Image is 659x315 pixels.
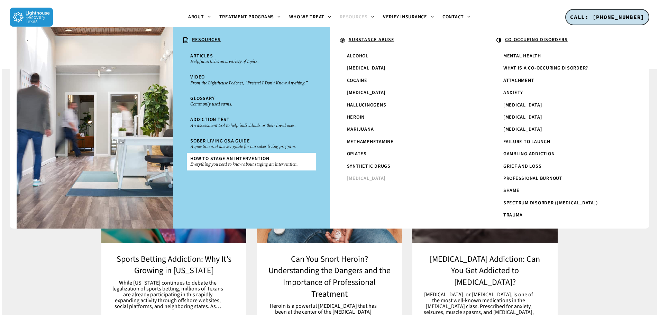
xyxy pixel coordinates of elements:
a: Synthetic Drugs [344,160,472,173]
a: Who We Treat [285,15,336,20]
a: About [184,15,215,20]
a: Addiction TestAn assessment tool to help individuals or their loved ones. [187,114,315,131]
a: [MEDICAL_DATA] [344,173,472,185]
span: Methamphetamine [347,138,394,145]
span: About [188,13,204,20]
small: A question and answer guide for our sober living program. [190,144,312,149]
span: Shame [503,187,520,194]
span: Hallucinogens [347,102,386,109]
span: Cocaine [347,77,367,84]
a: [MEDICAL_DATA] [344,62,472,74]
a: Cocaine [344,75,472,87]
small: An assessment tool to help individuals or their loved ones. [190,123,312,128]
small: Helpful articles on a variety of topics. [190,59,312,64]
a: CO-OCCURING DISORDERS [493,34,635,47]
span: Heroin [347,114,365,121]
u: CO-OCCURING DISORDERS [505,36,568,43]
a: [MEDICAL_DATA] [344,87,472,99]
a: Hallucinogens [344,99,472,111]
span: Anxiety [503,89,523,96]
a: Professional Burnout [500,173,629,185]
a: Anxiety [500,87,629,99]
span: Who We Treat [289,13,324,20]
a: GlossaryCommonly used terms. [187,93,315,110]
a: Spectrum Disorder ([MEDICAL_DATA]) [500,197,629,209]
span: [MEDICAL_DATA] [347,175,386,182]
a: Failure to Launch [500,136,629,148]
span: Addiction Test [190,116,230,123]
span: Glossary [190,95,214,102]
span: How To Stage An Intervention [190,155,269,162]
span: Professional Burnout [503,175,562,182]
span: Mental Health [503,53,541,59]
a: Attachment [500,75,629,87]
span: Grief and Loss [503,163,542,170]
a: [MEDICAL_DATA] [500,123,629,136]
span: Treatment Programs [219,13,274,20]
span: Resources [340,13,368,20]
a: [MEDICAL_DATA] [500,111,629,123]
span: Sober Living Q&A Guide [190,138,250,145]
span: Spectrum Disorder ([MEDICAL_DATA]) [503,200,598,206]
a: How To Stage An InterventionEverything you need to know about staging an intervention. [187,153,315,170]
a: VideoFrom the Lighthouse Podcast, “Pretend I Don’t Know Anything.” [187,71,315,89]
a: Gambling Addiction [500,148,629,160]
span: What is a Co-Occuring Disorder? [503,65,588,72]
span: Synthetic Drugs [347,163,391,170]
span: [MEDICAL_DATA] [503,114,542,121]
u: RESOURCES [192,36,221,43]
a: Methamphetamine [344,136,472,148]
small: From the Lighthouse Podcast, “Pretend I Don’t Know Anything.” [190,80,312,86]
span: [MEDICAL_DATA] [503,126,542,133]
small: Everything you need to know about staging an intervention. [190,161,312,167]
span: Alcohol [347,53,368,59]
u: SUBSTANCE ABUSE [349,36,394,43]
a: Resources [336,15,379,20]
span: Attachment [503,77,534,84]
a: Sober Living Q&A GuideA question and answer guide for our sober living program. [187,135,315,153]
a: Heroin [344,111,472,123]
a: Mental Health [500,50,629,62]
a: Opiates [344,148,472,160]
span: Video [190,74,205,81]
a: Verify Insurance [379,15,438,20]
span: Verify Insurance [383,13,427,20]
span: Failure to Launch [503,138,550,145]
a: RESOURCES [180,34,322,47]
span: Opiates [347,150,367,157]
span: CALL: [PHONE_NUMBER] [570,13,644,20]
a: Trauma [500,209,629,221]
a: . [24,34,166,46]
span: [MEDICAL_DATA] [347,89,386,96]
span: Marijuana [347,126,374,133]
a: Treatment Programs [215,15,285,20]
a: Shame [500,185,629,197]
span: . [27,36,29,43]
a: [MEDICAL_DATA] [500,99,629,111]
span: Trauma [503,212,523,219]
a: SUBSTANCE ABUSE [337,34,479,47]
span: Contact [442,13,464,20]
a: Grief and Loss [500,160,629,173]
img: Lighthouse Recovery Texas [10,8,53,27]
a: Marijuana [344,123,472,136]
span: Gambling Addiction [503,150,555,157]
span: [MEDICAL_DATA] [347,65,386,72]
a: Alcohol [344,50,472,62]
small: Commonly used terms. [190,101,312,107]
span: [MEDICAL_DATA] [503,102,542,109]
a: ArticlesHelpful articles on a variety of topics. [187,50,315,68]
span: Articles [190,53,213,59]
a: What is a Co-Occuring Disorder? [500,62,629,74]
a: Contact [438,15,475,20]
a: CALL: [PHONE_NUMBER] [565,9,649,26]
